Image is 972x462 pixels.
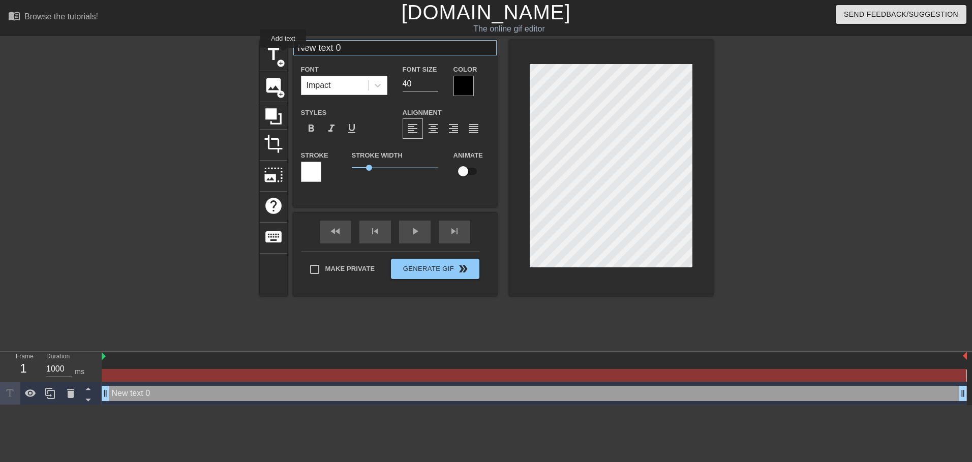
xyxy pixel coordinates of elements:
span: format_align_left [407,122,419,135]
label: Animate [453,150,483,161]
label: Font [301,65,319,75]
span: Send Feedback/Suggestion [844,8,958,21]
a: Browse the tutorials! [8,10,98,25]
div: Frame [8,352,39,381]
span: format_align_justify [468,122,480,135]
span: play_arrow [409,225,421,237]
span: image [264,76,283,95]
div: ms [75,366,84,377]
span: keyboard [264,227,283,247]
div: Browse the tutorials! [24,12,98,21]
span: help [264,196,283,215]
span: title [264,45,283,64]
span: crop [264,134,283,153]
span: Generate Gif [395,263,475,275]
span: format_align_center [427,122,439,135]
img: bound-end.png [963,352,967,360]
span: add_circle [277,59,285,68]
label: Color [453,65,477,75]
span: fast_rewind [329,225,342,237]
span: skip_previous [369,225,381,237]
span: skip_next [448,225,461,237]
button: Generate Gif [391,259,479,279]
div: The online gif editor [329,23,689,35]
label: Styles [301,108,327,118]
span: photo_size_select_large [264,165,283,184]
span: format_italic [325,122,338,135]
label: Stroke [301,150,328,161]
span: drag_handle [100,388,110,398]
span: menu_book [8,10,20,22]
a: [DOMAIN_NAME] [401,1,570,23]
span: Make Private [325,264,375,274]
span: format_bold [305,122,317,135]
label: Font Size [403,65,437,75]
label: Duration [46,354,70,360]
span: drag_handle [958,388,968,398]
span: format_underline [346,122,358,135]
span: double_arrow [457,263,469,275]
button: Send Feedback/Suggestion [836,5,966,24]
span: add_circle [277,90,285,99]
label: Stroke Width [352,150,403,161]
label: Alignment [403,108,442,118]
div: Impact [307,79,331,91]
div: 1 [16,359,31,378]
span: format_align_right [447,122,460,135]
